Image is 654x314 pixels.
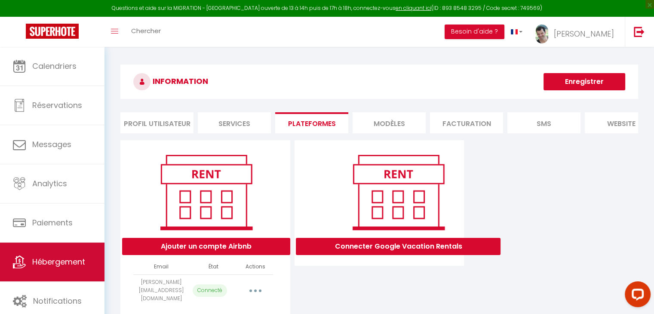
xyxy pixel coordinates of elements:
td: [PERSON_NAME][EMAIL_ADDRESS][DOMAIN_NAME] [133,274,189,306]
li: Facturation [430,112,503,133]
li: SMS [507,112,580,133]
span: Notifications [33,296,82,306]
span: [PERSON_NAME] [554,28,614,39]
iframe: LiveChat chat widget [618,278,654,314]
button: Ajouter un compte Airbnb [122,238,290,255]
button: Connecter Google Vacation Rentals [296,238,500,255]
a: en cliquant ici [396,4,431,12]
img: logout [634,26,645,37]
a: Chercher [125,17,167,47]
span: Réservations [32,100,82,111]
img: ... [535,25,548,43]
span: Hébergement [32,256,85,267]
a: ... [PERSON_NAME] [529,17,625,47]
span: Analytics [32,178,67,189]
li: Profil Utilisateur [120,112,193,133]
li: MODÈLES [353,112,426,133]
span: Paiements [32,217,73,228]
img: rent.png [344,151,453,234]
li: Services [198,112,271,133]
li: Plateformes [275,112,348,133]
img: rent.png [151,151,261,234]
span: Calendriers [32,61,77,71]
button: Besoin d'aide ? [445,25,504,39]
button: Enregistrer [543,73,625,90]
p: Connecté [193,284,227,297]
img: Super Booking [26,24,79,39]
h3: INFORMATION [120,65,638,99]
th: Actions [238,259,273,274]
th: État [189,259,238,274]
span: Messages [32,139,71,150]
th: Email [133,259,189,274]
span: Chercher [131,26,161,35]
